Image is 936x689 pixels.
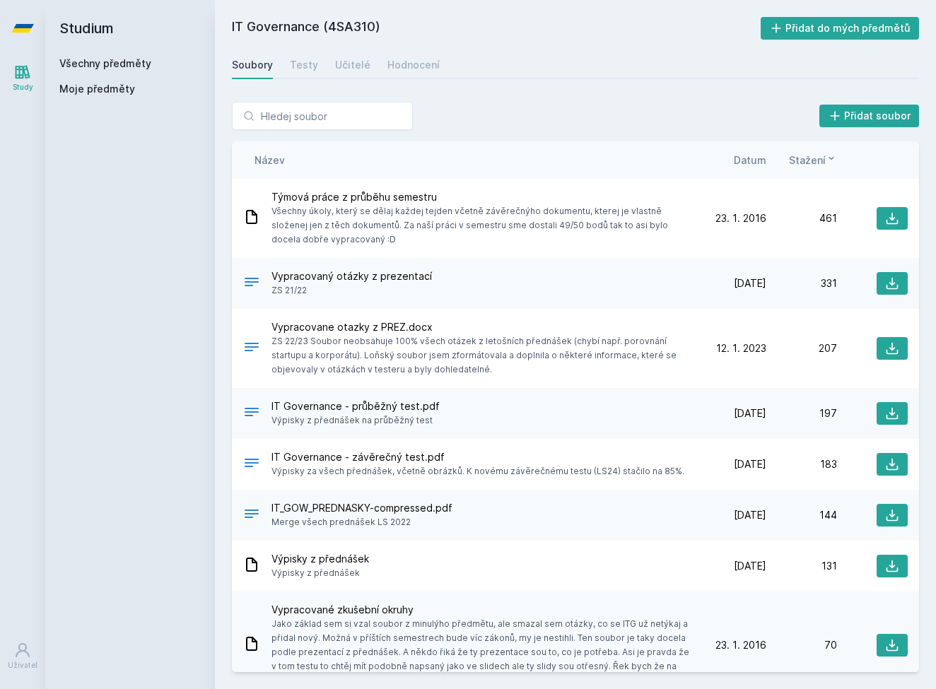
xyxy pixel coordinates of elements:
[271,450,684,464] span: IT Governance - závěrečný test.pdf
[335,58,370,72] div: Učitelé
[766,457,837,471] div: 183
[734,406,766,420] span: [DATE]
[766,406,837,420] div: 197
[271,413,440,428] span: Výpisky z přednášek na průběžný test
[271,566,369,580] span: Výpisky z přednášek
[59,57,151,69] a: Všechny předměty
[243,404,260,424] div: PDF
[3,57,42,100] a: Study
[13,82,33,93] div: Study
[734,508,766,522] span: [DATE]
[271,190,690,204] span: Týmová práce z průběhu semestru
[290,51,318,79] a: Testy
[789,153,837,167] button: Stažení
[59,82,135,96] span: Moje předměty
[766,276,837,290] div: 331
[734,457,766,471] span: [DATE]
[243,505,260,526] div: PDF
[271,603,690,617] span: Vypracované zkušební okruhy
[271,283,432,298] span: ZS 21/22
[232,17,761,40] h2: IT Governance (4SA310)
[232,58,273,72] div: Soubory
[271,204,690,247] span: Všechny úkoly, který se dělaj každej tejden včetně závěrečnýho dokumentu, kterej je vlastně slože...
[243,454,260,475] div: PDF
[271,320,690,334] span: Vypracovane otazky z PREZ.docx
[819,105,920,127] button: Přidat soubor
[766,559,837,573] div: 131
[8,660,37,671] div: Uživatel
[766,211,837,225] div: 461
[232,102,413,130] input: Hledej soubor
[766,508,837,522] div: 144
[290,58,318,72] div: Testy
[271,269,432,283] span: Vypracovaný otázky z prezentací
[271,334,690,377] span: ZS 22/23 Soubor neobsahuje 100% všech otázek z letošních přednášek (chybí např. porovnání startup...
[243,273,260,294] div: .DOCX
[271,464,684,478] span: Výpisky za všech přednášek, včetně obrázků. K novému závěrečnému testu (LS24) stačilo na 85%.
[271,617,690,688] span: Jako základ sem si vzal soubor z minulýho předmětu, ale smazal sem otázky, co se ITG už netýkaj a...
[761,17,920,40] button: Přidat do mých předmětů
[716,341,766,355] span: 12. 1. 2023
[271,501,452,515] span: IT_GOW_PREDNASKY-compressed.pdf
[387,51,440,79] a: Hodnocení
[734,559,766,573] span: [DATE]
[271,515,452,529] span: Merge všech prednášek LS 2022
[3,635,42,678] a: Uživatel
[387,58,440,72] div: Hodnocení
[766,341,837,355] div: 207
[715,211,766,225] span: 23. 1. 2016
[271,552,369,566] span: Výpisky z přednášek
[271,399,440,413] span: IT Governance - průběžný test.pdf
[232,51,273,79] a: Soubory
[715,638,766,652] span: 23. 1. 2016
[766,638,837,652] div: 70
[243,338,260,359] div: DOCX
[734,153,766,167] button: Datum
[734,276,766,290] span: [DATE]
[335,51,370,79] a: Učitelé
[255,153,285,167] button: Název
[789,153,826,167] span: Stažení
